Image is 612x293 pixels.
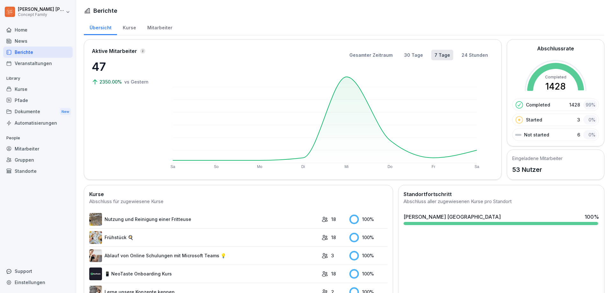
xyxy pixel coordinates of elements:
div: Abschluss aller zugewiesenen Kurse pro Standort [404,198,599,205]
a: Veranstaltungen [3,58,73,69]
text: Sa [475,165,479,169]
a: Standorte [3,165,73,177]
text: Sa [171,165,175,169]
button: 24 Stunden [458,50,491,60]
a: Nutzung und Reinigung einer Fritteuse [89,213,318,226]
p: Started [526,116,542,123]
a: Frühstück 🍳 [89,231,318,244]
text: Mi [345,165,349,169]
p: 2350.00% [99,78,123,85]
a: Pfade [3,95,73,106]
text: Fr [432,165,435,169]
a: Übersicht [84,19,117,35]
h2: Kurse [89,190,388,198]
p: 6 [577,131,580,138]
div: 100 % [585,213,599,221]
p: Not started [524,131,549,138]
a: Berichte [3,47,73,58]
a: Gruppen [3,154,73,165]
div: 99 % [583,100,597,109]
img: wogpw1ad3b6xttwx9rgsg3h8.png [89,267,102,280]
h2: Standortfortschritt [404,190,599,198]
p: 53 Nutzer [512,165,563,174]
div: Support [3,266,73,277]
text: Do [388,165,393,169]
div: 100 % [349,251,388,260]
button: 30 Tage [401,50,426,60]
p: 1428 [569,101,580,108]
a: Mitarbeiter [142,19,178,35]
a: Home [3,24,73,35]
div: Abschluss für zugewiesene Kurse [89,198,388,205]
div: New [60,108,71,115]
img: n6mw6n4d96pxhuc2jbr164bu.png [89,231,102,244]
a: Automatisierungen [3,117,73,128]
text: So [214,165,219,169]
p: [PERSON_NAME] [PERSON_NAME] [18,7,64,12]
div: 100 % [349,233,388,242]
p: 3 [331,252,334,259]
button: 7 Tage [431,50,453,60]
p: vs Gestern [124,78,149,85]
p: Completed [526,101,550,108]
div: 0 % [583,130,597,139]
button: Gesamter Zeitraum [346,50,396,60]
h2: Abschlussrate [537,45,574,52]
div: 100 % [349,269,388,279]
text: Mo [257,165,262,169]
p: 3 [577,116,580,123]
a: Ablauf von Online Schulungen mit Microsoft Teams 💡 [89,249,318,262]
p: Concept Family [18,12,64,17]
text: Di [301,165,305,169]
div: 0 % [583,115,597,124]
a: 📱 NeoTaste Onboarding Kurs [89,267,318,280]
div: 100 % [349,215,388,224]
a: Einstellungen [3,277,73,288]
h1: Berichte [93,6,117,15]
a: [PERSON_NAME] [GEOGRAPHIC_DATA]100% [401,210,601,228]
p: 18 [331,216,336,223]
div: [PERSON_NAME] [GEOGRAPHIC_DATA] [404,213,501,221]
img: e8eoks8cju23yjmx0b33vrq2.png [89,249,102,262]
h5: Eingeladene Mitarbeiter [512,155,563,162]
a: News [3,35,73,47]
a: Kurse [117,19,142,35]
a: DokumenteNew [3,106,73,118]
p: 47 [92,58,156,75]
div: Dokumente [3,106,73,118]
p: 18 [331,234,336,241]
p: People [3,133,73,143]
p: Aktive Mitarbeiter [92,47,137,55]
p: Library [3,73,73,84]
img: b2msvuojt3s6egexuweix326.png [89,213,102,226]
a: Kurse [3,84,73,95]
a: Mitarbeiter [3,143,73,154]
p: 18 [331,270,336,277]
